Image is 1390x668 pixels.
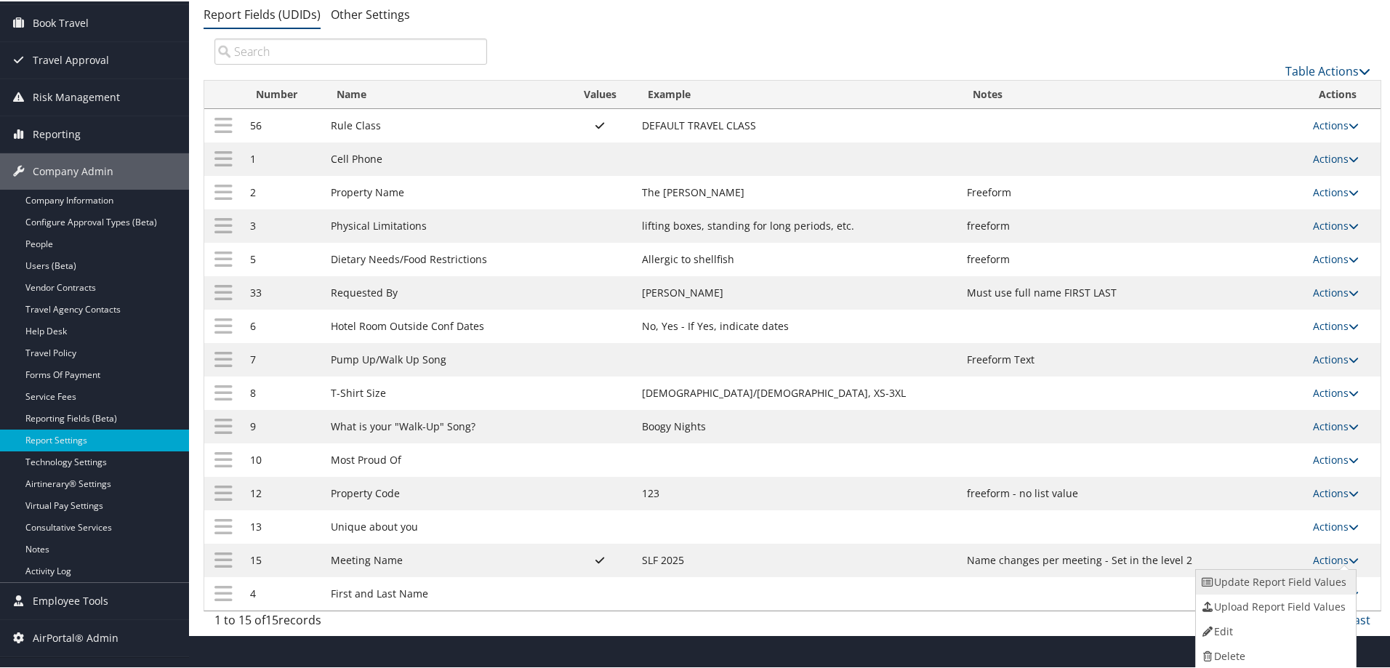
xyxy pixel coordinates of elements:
[960,174,1306,208] td: Freeform
[1313,385,1359,398] a: Actions
[243,576,324,609] td: 4
[243,409,324,442] td: 9
[635,542,960,576] td: SLF 2025
[324,79,566,108] th: Name
[33,582,108,618] span: Employee Tools
[1313,552,1359,566] a: Actions
[1306,79,1381,108] th: Actions
[243,241,324,275] td: 5
[324,108,566,141] td: Rule Class
[1313,485,1359,499] a: Actions
[243,141,324,174] td: 1
[960,542,1306,576] td: Name changes per meeting - Set in the level 2
[1313,150,1359,164] a: Actions
[33,115,81,151] span: Reporting
[1313,318,1359,331] a: Actions
[960,79,1306,108] th: Notes
[324,275,566,308] td: Requested By
[33,41,109,77] span: Travel Approval
[214,37,487,63] input: Search
[1313,184,1359,198] a: Actions
[324,509,566,542] td: Unique about you
[324,542,566,576] td: Meeting Name
[1313,351,1359,365] a: Actions
[1348,611,1370,627] a: Last
[1196,643,1353,667] a: Delete
[1313,284,1359,298] a: Actions
[324,409,566,442] td: What is your "Walk-Up" Song?
[960,475,1306,509] td: freeform - no list value
[243,208,324,241] td: 3
[265,611,278,627] span: 15
[1285,62,1370,78] a: Table Actions
[243,442,324,475] td: 10
[331,5,410,21] a: Other Settings
[1313,418,1359,432] a: Actions
[1196,593,1353,618] a: Upload Report Field Values
[635,174,960,208] td: The [PERSON_NAME]
[635,108,960,141] td: DEFAULT TRAVEL CLASS
[635,241,960,275] td: Allergic to shellfish
[324,208,566,241] td: Physical Limitations
[1313,518,1359,532] a: Actions
[243,375,324,409] td: 8
[1313,117,1359,131] a: Actions
[635,208,960,241] td: lifting boxes, standing for long periods, etc.
[635,375,960,409] td: [DEMOGRAPHIC_DATA]/[DEMOGRAPHIC_DATA], XS-3XL
[243,308,324,342] td: 6
[324,576,566,609] td: First and Last Name
[960,342,1306,375] td: Freeform Text
[635,409,960,442] td: Boogy Nights
[960,241,1306,275] td: freeform
[635,475,960,509] td: 123
[635,79,960,108] th: Example
[33,619,118,655] span: AirPortal® Admin
[324,141,566,174] td: Cell Phone
[1196,618,1353,643] a: Edit
[33,152,113,188] span: Company Admin
[635,275,960,308] td: [PERSON_NAME]
[243,79,324,108] th: Number
[960,208,1306,241] td: freeform
[243,108,324,141] td: 56
[204,5,321,21] a: Report Fields (UDIDs)
[324,442,566,475] td: Most Proud Of
[243,174,324,208] td: 2
[214,610,487,635] div: 1 to 15 of records
[324,475,566,509] td: Property Code
[243,542,324,576] td: 15
[324,375,566,409] td: T-Shirt Size
[1313,451,1359,465] a: Actions
[1313,217,1359,231] a: Actions
[1313,251,1359,265] a: Actions
[1196,568,1353,593] a: Update Report Field Values
[324,174,566,208] td: Property Name
[324,342,566,375] td: Pump Up/Walk Up Song
[635,308,960,342] td: No, Yes - If Yes, indicate dates
[204,79,243,108] th: : activate to sort column descending
[243,475,324,509] td: 12
[33,4,89,40] span: Book Travel
[566,79,635,108] th: Values
[33,78,120,114] span: Risk Management
[960,275,1306,308] td: Must use full name FIRST LAST
[324,241,566,275] td: Dietary Needs/Food Restrictions
[243,342,324,375] td: 7
[243,275,324,308] td: 33
[324,308,566,342] td: Hotel Room Outside Conf Dates
[243,509,324,542] td: 13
